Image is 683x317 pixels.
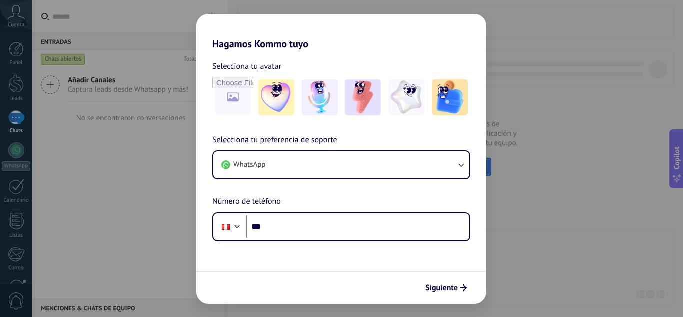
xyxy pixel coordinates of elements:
[216,216,235,237] div: Peru: + 51
[421,279,471,296] button: Siguiente
[212,195,281,208] span: Número de teléfono
[233,160,265,170] span: WhatsApp
[213,151,469,178] button: WhatsApp
[388,79,424,115] img: -4.jpeg
[345,79,381,115] img: -3.jpeg
[212,134,337,147] span: Selecciona tu preferencia de soporte
[258,79,294,115] img: -1.jpeg
[302,79,338,115] img: -2.jpeg
[196,14,486,50] h2: Hagamos Kommo tuyo
[212,60,281,73] span: Selecciona tu avatar
[432,79,468,115] img: -5.jpeg
[425,284,458,291] span: Siguiente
